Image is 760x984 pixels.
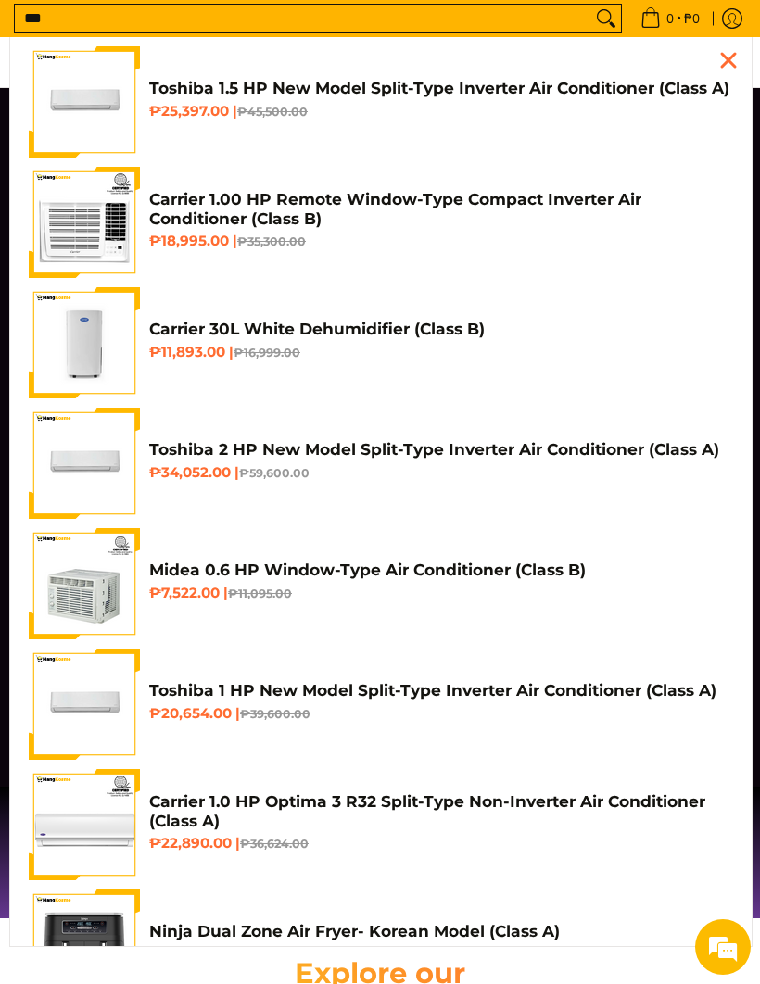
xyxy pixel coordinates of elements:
h6: ₱7,522.00 | [149,585,733,603]
img: Carrier 30L White Dehumidifier (Class B) [29,287,140,398]
a: Toshiba 1.5 HP New Model Split-Type Inverter Air Conditioner (Class A) Toshiba 1.5 HP New Model S... [29,46,733,158]
h4: Carrier 1.00 HP Remote Window-Type Compact Inverter Air Conditioner (Class B) [149,189,733,229]
del: ₱11,095.00 [228,587,292,600]
h6: ₱18,995.00 | [149,233,733,251]
h6: ₱22,890.00 | [149,835,733,853]
del: ₱59,600.00 [239,466,310,480]
a: Carrier 1.0 HP Optima 3 R32 Split-Type Non-Inverter Air Conditioner (Class A) Carrier 1.0 HP Opti... [29,769,733,880]
h4: Carrier 1.0 HP Optima 3 R32 Split-Type Non-Inverter Air Conditioner (Class A) [149,791,733,831]
a: Toshiba 2 HP New Model Split-Type Inverter Air Conditioner (Class A) Toshiba 2 HP New Model Split... [29,408,733,519]
h6: ₱11,893.00 | [149,344,733,362]
h4: Midea 0.6 HP Window-Type Air Conditioner (Class B) [149,560,733,579]
h4: Toshiba 1 HP New Model Split-Type Inverter Air Conditioner (Class A) [149,680,733,700]
a: Carrier 1.00 HP Remote Window-Type Compact Inverter Air Conditioner (Class B) Carrier 1.00 HP Rem... [29,167,733,278]
a: Midea 0.6 HP Window-Type Air Conditioner (Class B) Midea 0.6 HP Window-Type Air Conditioner (Clas... [29,528,733,639]
h6: ₱34,052.00 | [149,464,733,483]
del: ₱45,500.00 [237,105,308,119]
img: Midea 0.6 HP Window-Type Air Conditioner (Class B) [29,528,140,639]
del: ₱35,300.00 [237,234,306,248]
a: Toshiba 1 HP New Model Split-Type Inverter Air Conditioner (Class A) Toshiba 1 HP New Model Split... [29,649,733,760]
h6: ₱20,654.00 | [149,705,733,724]
img: Carrier 1.00 HP Remote Window-Type Compact Inverter Air Conditioner (Class B) [29,167,140,278]
h4: Toshiba 2 HP New Model Split-Type Inverter Air Conditioner (Class A) [149,439,733,459]
span: 0 [664,12,677,25]
del: ₱16,999.00 [234,346,300,360]
h6: ₱11,995.00 | [149,946,733,965]
div: Close pop up [715,46,742,74]
a: Carrier 30L White Dehumidifier (Class B) Carrier 30L White Dehumidifier (Class B) ₱11,893.00 |₱16... [29,287,733,398]
img: Toshiba 2 HP New Model Split-Type Inverter Air Conditioner (Class A) [29,408,140,519]
del: ₱36,624.00 [240,837,309,851]
h4: Ninja Dual Zone Air Fryer- Korean Model (Class A) [149,921,733,940]
span: ₱0 [681,12,703,25]
img: Toshiba 1 HP New Model Split-Type Inverter Air Conditioner (Class A) [29,649,140,760]
button: Search [591,5,621,32]
del: ₱39,600.00 [240,707,310,721]
h4: Carrier 30L White Dehumidifier (Class B) [149,319,733,338]
img: Toshiba 1.5 HP New Model Split-Type Inverter Air Conditioner (Class A) [29,46,140,158]
h4: Toshiba 1.5 HP New Model Split-Type Inverter Air Conditioner (Class A) [149,78,733,97]
span: • [635,8,705,29]
img: Carrier 1.0 HP Optima 3 R32 Split-Type Non-Inverter Air Conditioner (Class A) [29,769,140,880]
h6: ₱25,397.00 | [149,103,733,121]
